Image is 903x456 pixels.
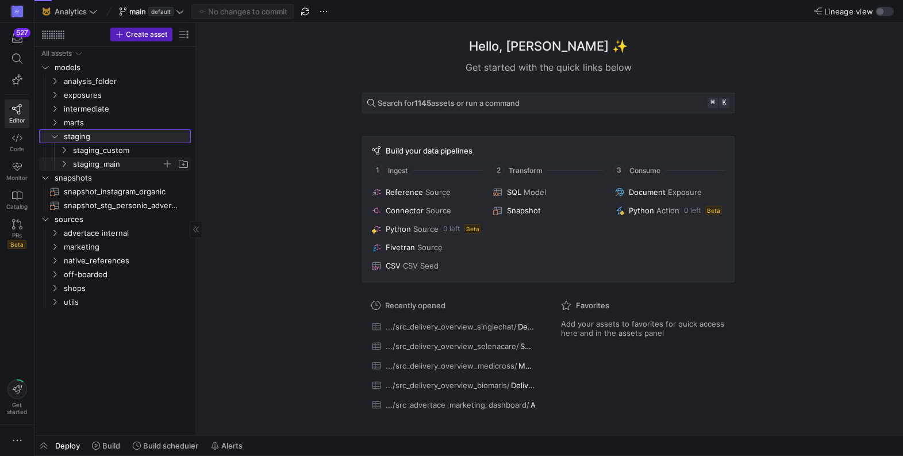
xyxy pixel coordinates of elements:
strong: 1145 [414,98,431,108]
span: snapshots [55,171,189,185]
span: Action [656,206,679,215]
span: sources [55,213,189,226]
span: .../src_delivery_overview_singlechat/ [386,322,517,331]
button: .../src_advertace_marketing_dashboard/Advertace_Marketing_Dashboard_Leads__KPIs [369,397,538,412]
button: 🐱Analytics [39,4,100,19]
span: intermediate [64,102,189,116]
div: AV [11,6,23,17]
div: Press SPACE to select this row. [39,185,191,198]
span: Analytics [55,7,87,16]
div: Press SPACE to select this row. [39,226,191,240]
span: SQL [507,187,521,197]
div: Press SPACE to select this row. [39,88,191,102]
button: FivetranSource [370,240,484,254]
div: Press SPACE to select this row. [39,212,191,226]
span: marts [64,116,189,129]
span: Monitor [6,174,28,181]
span: Advertace_Marketing_Dashboard_Leads__KPIs [531,400,535,409]
span: Fivetran [386,243,415,252]
span: Reference [386,187,423,197]
div: Press SPACE to select this row. [39,116,191,129]
div: Press SPACE to select this row. [39,171,191,185]
button: Alerts [206,436,248,455]
button: DocumentExposure [613,185,727,199]
button: PythonAction0 leftBeta [613,204,727,217]
a: AV [5,2,29,21]
button: ReferenceSource [370,185,484,199]
span: Catalog [6,203,28,210]
span: Python [629,206,654,215]
button: Build scheduler [128,436,203,455]
span: utils [64,296,189,309]
span: main [129,7,146,16]
span: Beta [705,206,722,215]
span: .../src_delivery_overview_biomaris/ [386,381,510,390]
button: ConnectorSource [370,204,484,217]
span: Build scheduler [143,441,198,450]
span: Exposure [668,187,702,197]
span: Delivery_Overview_-_BIOMARIS_07_advtc_Concept_Datasheet [511,381,535,390]
div: Press SPACE to select this row. [39,240,191,254]
span: snapshot_stg_personio_advertace__employees​​​​​​​ [64,199,178,212]
span: PRs [12,232,22,239]
span: Editor [9,117,25,124]
span: analysis_folder [64,75,189,88]
div: Press SPACE to select this row. [39,47,191,60]
span: Add your assets to favorites for quick access here and in the assets panel [561,319,725,338]
span: Medicross_Delivery_Overview_07_advtc_Concept_Datasheet [518,361,535,370]
span: Create asset [126,30,167,39]
span: default [148,7,174,16]
h1: Hello, [PERSON_NAME] ✨ [469,37,628,56]
button: PythonSource0 leftBeta [370,222,484,236]
span: marketing [64,240,189,254]
a: Catalog [5,186,29,214]
span: Python [386,224,411,233]
div: Press SPACE to select this row. [39,74,191,88]
span: 🐱 [42,7,50,16]
span: Alerts [221,441,243,450]
span: Beta [7,240,26,249]
span: Connector [386,206,424,215]
div: Press SPACE to select this row. [39,157,191,171]
button: .../src_delivery_overview_medicross/Medicross_Delivery_Overview_07_advtc_Concept_Datasheet [369,358,538,373]
span: Source [425,187,451,197]
div: Press SPACE to select this row. [39,143,191,157]
div: All assets [41,49,72,58]
a: Monitor [5,157,29,186]
span: CSV Seed [403,261,439,270]
span: advertace internal [64,227,189,240]
span: Source [417,243,443,252]
span: native_references [64,254,189,267]
kbd: ⌘ [708,98,718,108]
span: snapshot_instagram_organic​​​​​​​ [64,185,178,198]
div: Get started with the quick links below [362,60,735,74]
span: 0 left [684,206,701,214]
div: Press SPACE to select this row. [39,198,191,212]
span: Delivery_Overview_-_Singlechat_07_advtc_Concept_Datasheet [518,322,535,331]
span: Source [426,206,451,215]
button: SQLModel [491,185,605,199]
button: 527 [5,28,29,48]
span: .../src_advertace_marketing_dashboard/ [386,400,529,409]
span: exposures [64,89,189,102]
button: Getstarted [5,375,29,420]
span: CSV [386,261,401,270]
span: .../src_delivery_overview_selenacare/ [386,342,519,351]
span: Code [10,145,24,152]
a: snapshot_instagram_organic​​​​​​​ [39,185,191,198]
span: Lineage view [824,7,873,16]
button: maindefault [116,4,187,19]
span: Snapshot [507,206,541,215]
span: .../src_delivery_overview_medicross/ [386,361,517,370]
span: Get started [7,401,27,415]
span: Deploy [55,441,80,450]
button: .../src_delivery_overview_biomaris/Delivery_Overview_-_BIOMARIS_07_advtc_Concept_Datasheet [369,378,538,393]
a: Editor [5,99,29,128]
span: Recently opened [385,301,445,310]
button: .../src_delivery_overview_singlechat/Delivery_Overview_-_Singlechat_07_advtc_Concept_Datasheet [369,319,538,334]
a: snapshot_stg_personio_advertace__employees​​​​​​​ [39,198,191,212]
button: .../src_delivery_overview_selenacare/Selenacare_Delivery_Overview__07_advtc_Concept_Datasheet [369,339,538,354]
span: Build your data pipelines [386,146,472,155]
button: CSVCSV Seed [370,259,484,273]
div: Press SPACE to select this row. [39,102,191,116]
